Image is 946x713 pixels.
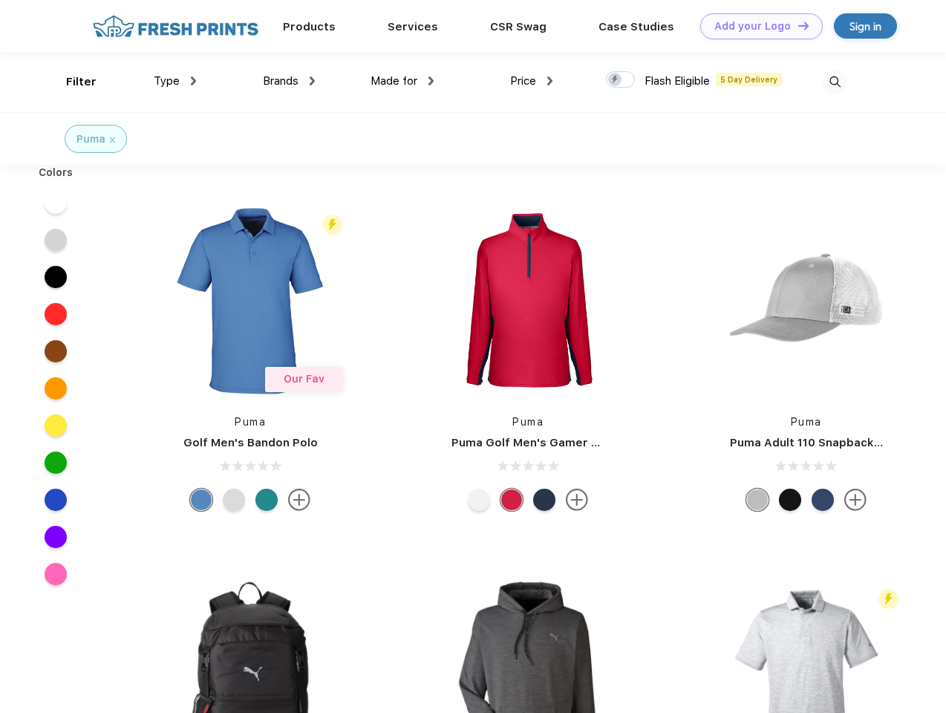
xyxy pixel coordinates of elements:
[388,20,438,33] a: Services
[371,74,417,88] span: Made for
[284,373,324,385] span: Our Fav
[255,489,278,511] div: Green Lagoon
[547,76,552,85] img: dropdown.png
[849,18,881,35] div: Sign in
[151,202,349,400] img: func=resize&h=266
[190,489,212,511] div: Lake Blue
[428,76,434,85] img: dropdown.png
[798,22,809,30] img: DT
[716,73,782,86] span: 5 Day Delivery
[566,489,588,511] img: more.svg
[310,76,315,85] img: dropdown.png
[812,489,834,511] div: Peacoat with Qut Shd
[533,489,555,511] div: Navy Blazer
[512,416,544,428] a: Puma
[76,131,105,147] div: Puma
[844,489,867,511] img: more.svg
[27,165,85,180] div: Colors
[779,489,801,511] div: Pma Blk with Pma Blk
[791,416,822,428] a: Puma
[191,76,196,85] img: dropdown.png
[88,13,263,39] img: fo%20logo%202.webp
[322,215,342,235] img: flash_active_toggle.svg
[288,489,310,511] img: more.svg
[468,489,490,511] div: Bright White
[183,436,318,449] a: Golf Men's Bandon Polo
[223,489,245,511] div: High Rise
[823,70,847,94] img: desktop_search.svg
[110,137,115,143] img: filter_cancel.svg
[500,489,523,511] div: Ski Patrol
[714,20,791,33] div: Add your Logo
[66,74,97,91] div: Filter
[263,74,299,88] span: Brands
[451,436,686,449] a: Puma Golf Men's Gamer Golf Quarter-Zip
[834,13,897,39] a: Sign in
[645,74,710,88] span: Flash Eligible
[510,74,536,88] span: Price
[490,20,547,33] a: CSR Swag
[429,202,627,400] img: func=resize&h=266
[235,416,266,428] a: Puma
[746,489,769,511] div: Quarry with Brt Whit
[708,202,905,400] img: func=resize&h=266
[283,20,336,33] a: Products
[154,74,180,88] span: Type
[878,589,898,609] img: flash_active_toggle.svg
